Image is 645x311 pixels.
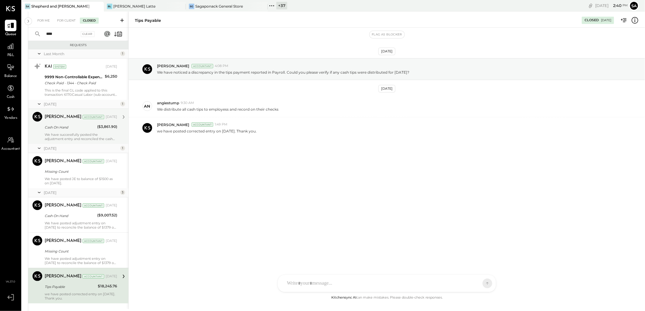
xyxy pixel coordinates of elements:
span: Accountant [2,146,20,152]
div: [DATE] [106,239,117,243]
span: P&L [7,53,14,58]
div: [DATE] [106,274,117,279]
div: Accountant [83,115,104,119]
div: [DATE] [595,3,628,8]
p: we have posted corrected entry on [DATE]. Thank you. [157,129,257,134]
div: Accountant [83,159,104,163]
div: Cash On Hand [45,213,95,219]
div: an [144,103,151,109]
div: [PERSON_NAME] [45,114,81,120]
div: Accountant [83,239,104,243]
div: [DATE] [601,18,611,22]
div: 1 [120,102,125,106]
div: [PERSON_NAME] Latte [113,4,155,9]
div: 9999 Non-Controllable Expenses:Other Income and Expenses:To Be Classified P&L [45,74,103,80]
div: [DATE] [44,146,119,151]
div: [PERSON_NAME] [45,202,81,209]
a: Queue [0,20,21,37]
div: Sa [25,4,30,9]
div: Accountant [83,203,104,208]
div: [PERSON_NAME] [45,158,81,164]
p: We distribute all cash tips to employess and record on their checks [157,107,278,112]
div: System [53,65,66,69]
div: copy link [588,2,594,9]
div: Cash On Hand [45,124,95,130]
div: Clear [81,31,95,37]
div: Missing Count [45,248,115,254]
span: [PERSON_NAME] [157,63,189,69]
div: BL [107,4,112,9]
div: Tips Payable [135,18,161,23]
div: SG [189,4,194,9]
div: Closed [80,18,99,24]
div: Check Paid - 1344 - Check Paid [45,80,103,86]
div: We have posted adjustment entry on [DATE] to reconcile the balance of $1379 on [DATE]. Please sha... [45,221,117,229]
div: + 37 [276,2,287,9]
div: [PERSON_NAME] [45,238,81,244]
div: [PERSON_NAME] [45,273,81,279]
div: For Me [34,18,53,24]
div: Last Month [44,51,119,56]
div: For Client [54,18,79,24]
div: 1 [120,146,125,151]
span: [PERSON_NAME] [157,122,189,127]
span: Vendors [4,115,17,121]
div: We have successfully posted the adjustment entry and reconciled the cash balance of as of . [45,132,117,141]
div: $18,245.76 [98,283,117,289]
button: Flag as Blocker [370,31,404,38]
div: Missing Count [45,169,115,175]
div: [DATE] [106,159,117,164]
span: Queue [5,32,16,37]
div: We have posted JE to balance of $1500 as on [DATE]. [45,177,117,185]
div: $6,250 [105,73,117,79]
button: Sa [629,1,639,11]
div: We have posted adjustment entry on [DATE] to reconcile the balance of $1379 on [DATE]. Please sha... [45,256,117,265]
div: ($9,007.52) [97,212,117,218]
a: Vendors [0,103,21,121]
div: Accountant [192,64,213,68]
span: 4:08 PM [215,64,228,69]
span: 1:49 PM [215,122,227,127]
div: [DATE] [106,64,117,69]
a: Accountant [0,134,21,152]
div: Closed [585,18,599,23]
div: Shepherd and [PERSON_NAME] [31,4,90,9]
a: Balance [0,62,21,79]
span: Balance [4,74,17,79]
div: [DATE] [106,203,117,208]
div: [DATE] [44,190,119,195]
div: Accountant [83,274,104,279]
span: angiestump [157,100,179,105]
div: KAI [45,64,52,70]
div: [DATE] [44,102,119,107]
div: Tips Payable [45,284,96,290]
div: [DATE] [378,48,395,55]
div: Sagaponack General Store [195,4,243,9]
div: Accountant [192,122,213,127]
div: This is the final GL code applied to this transaction: 6170:Casual Labor (sub-account of Controll... [45,88,117,97]
div: [DATE] [106,115,117,119]
div: 3 [120,190,125,195]
a: P&L [0,41,21,58]
div: Requests [31,43,125,47]
div: 1 [120,51,125,56]
p: We have noticed a discrepancy in the tips payment reported in Payroll. Could you please verify if... [157,70,409,75]
a: Cash [0,82,21,100]
div: we have posted corrected entry on [DATE]. Thank you. [45,292,117,300]
div: [DATE] [378,85,395,92]
div: ($3,861.90) [97,124,117,130]
span: 9:30 AM [181,101,194,105]
span: Cash [7,95,15,100]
